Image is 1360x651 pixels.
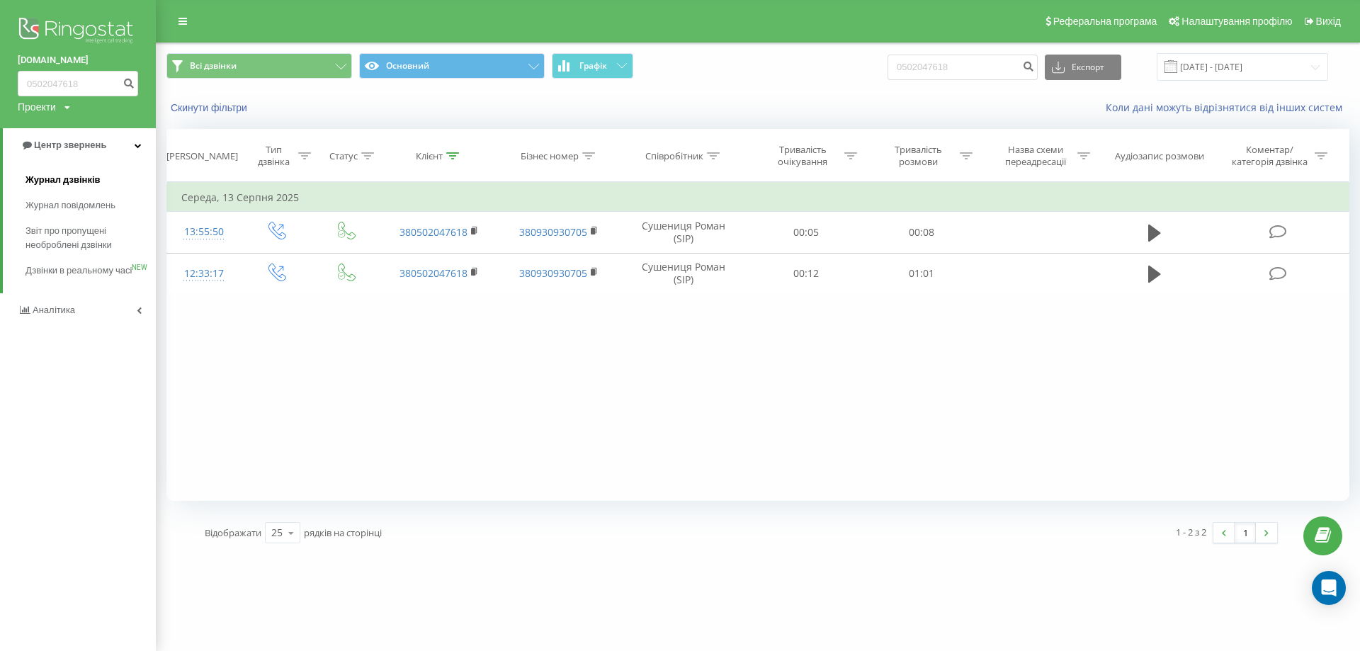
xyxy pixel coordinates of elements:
[1235,523,1256,543] a: 1
[304,526,382,539] span: рядків на сторінці
[1181,16,1292,27] span: Налаштування профілю
[1316,16,1341,27] span: Вихід
[1045,55,1121,80] button: Експорт
[181,218,227,246] div: 13:55:50
[205,526,261,539] span: Відображати
[1053,16,1157,27] span: Реферальна програма
[329,150,358,162] div: Статус
[25,224,149,252] span: Звіт про пропущені необроблені дзвінки
[765,144,841,168] div: Тривалість очікування
[25,264,132,278] span: Дзвінки в реальному часі
[25,193,156,218] a: Журнал повідомлень
[25,258,156,283] a: Дзвінки в реальному часіNEW
[749,253,864,294] td: 00:12
[181,260,227,288] div: 12:33:17
[166,53,352,79] button: Всі дзвінки
[190,60,237,72] span: Всі дзвінки
[271,526,283,540] div: 25
[998,144,1074,168] div: Назва схеми переадресації
[25,198,115,213] span: Журнал повідомлень
[864,253,980,294] td: 01:01
[34,140,106,150] span: Центр звернень
[18,71,138,96] input: Пошук за номером
[3,128,156,162] a: Центр звернень
[880,144,956,168] div: Тривалість розмови
[645,150,703,162] div: Співробітник
[25,218,156,258] a: Звіт про пропущені необроблені дзвінки
[888,55,1038,80] input: Пошук за номером
[18,14,138,50] img: Ringostat logo
[254,144,295,168] div: Тип дзвінка
[399,266,467,280] a: 380502047618
[1115,150,1204,162] div: Аудіозапис розмови
[167,183,1349,212] td: Середа, 13 Серпня 2025
[519,225,587,239] a: 380930930705
[25,173,101,187] span: Журнал дзвінків
[519,266,587,280] a: 380930930705
[619,253,748,294] td: Сушениця Роман (SIP)
[1228,144,1311,168] div: Коментар/категорія дзвінка
[619,212,748,253] td: Сушениця Роман (SIP)
[1106,101,1349,114] a: Коли дані можуть відрізнятися вiд інших систем
[33,305,75,315] span: Аналiтика
[1176,525,1206,539] div: 1 - 2 з 2
[18,53,138,67] a: [DOMAIN_NAME]
[18,100,56,114] div: Проекти
[552,53,633,79] button: Графік
[166,150,238,162] div: [PERSON_NAME]
[416,150,443,162] div: Клієнт
[579,61,607,71] span: Графік
[521,150,579,162] div: Бізнес номер
[864,212,980,253] td: 00:08
[749,212,864,253] td: 00:05
[359,53,545,79] button: Основний
[399,225,467,239] a: 380502047618
[1312,571,1346,605] div: Open Intercom Messenger
[25,167,156,193] a: Журнал дзвінків
[166,101,254,114] button: Скинути фільтри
